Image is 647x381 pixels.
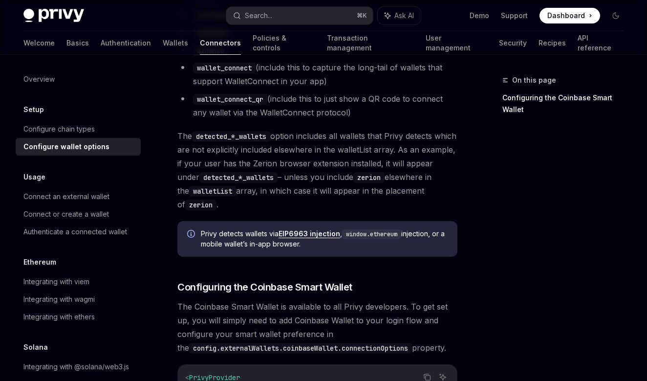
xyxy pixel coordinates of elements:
code: config.externalWallets.coinbaseWallet.connectionOptions [189,343,412,354]
code: detected_*_wallets [199,172,278,183]
h5: Solana [23,341,48,353]
a: Authenticate a connected wallet [16,223,141,241]
a: Basics [66,31,89,55]
a: Security [499,31,527,55]
code: zerion [353,172,385,183]
span: Privy detects wallets via , injection, or a mobile wallet’s in-app browser. [201,229,448,249]
h5: Setup [23,104,44,115]
a: Integrating with @solana/web3.js [16,358,141,376]
code: wallet_connect_qr [193,94,267,105]
svg: Info [187,230,197,240]
a: Wallets [163,31,188,55]
a: EIP6963 injection [279,229,340,238]
button: Ask AI [378,7,421,24]
a: Demo [470,11,489,21]
h5: Usage [23,171,45,183]
a: Transaction management [327,31,414,55]
span: On this page [512,74,556,86]
button: Search...⌘K [226,7,373,24]
a: Welcome [23,31,55,55]
span: ⌘ K [357,12,367,20]
div: Integrating with @solana/web3.js [23,361,129,373]
button: Toggle dark mode [608,8,624,23]
img: dark logo [23,9,84,22]
li: (include this to capture the long-tail of wallets that support WalletConnect in your app) [177,61,457,88]
a: Connect an external wallet [16,188,141,205]
code: detected_*_wallets [192,131,270,142]
code: wallet_connect [193,63,256,73]
h5: Ethereum [23,256,56,268]
div: Integrating with viem [23,276,89,288]
div: Configure wallet options [23,141,109,153]
a: Recipes [539,31,566,55]
div: Connect an external wallet [23,191,109,202]
code: walletList [189,186,236,197]
a: Integrating with ethers [16,308,141,326]
a: Connectors [200,31,241,55]
span: The option includes all wallets that Privy detects which are not explicitly included elsewhere in... [177,129,457,211]
a: Configure wallet options [16,138,141,156]
div: Configure chain types [23,123,95,135]
a: Connect or create a wallet [16,205,141,223]
a: Dashboard [539,8,600,23]
code: window.ethereum [342,229,401,239]
div: Integrating with wagmi [23,293,95,305]
li: (include this to just show a QR code to connect any wallet via the WalletConnect protocol) [177,92,457,119]
a: API reference [578,31,624,55]
div: Integrating with ethers [23,311,95,323]
span: Configuring the Coinbase Smart Wallet [177,280,352,294]
div: Overview [23,73,55,85]
a: Configure chain types [16,120,141,138]
a: Integrating with viem [16,273,141,291]
span: The Coinbase Smart Wallet is available to all Privy developers. To get set up, you will simply ne... [177,300,457,355]
div: Search... [245,10,272,22]
a: Configuring the Coinbase Smart Wallet [502,90,631,117]
a: Integrating with wagmi [16,291,141,308]
div: Authenticate a connected wallet [23,226,127,238]
a: Overview [16,70,141,88]
span: Ask AI [394,11,414,21]
code: zerion [185,200,216,210]
a: Support [501,11,528,21]
span: Dashboard [547,11,585,21]
div: Connect or create a wallet [23,208,109,220]
a: Policies & controls [253,31,315,55]
a: User management [426,31,487,55]
a: Authentication [101,31,151,55]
